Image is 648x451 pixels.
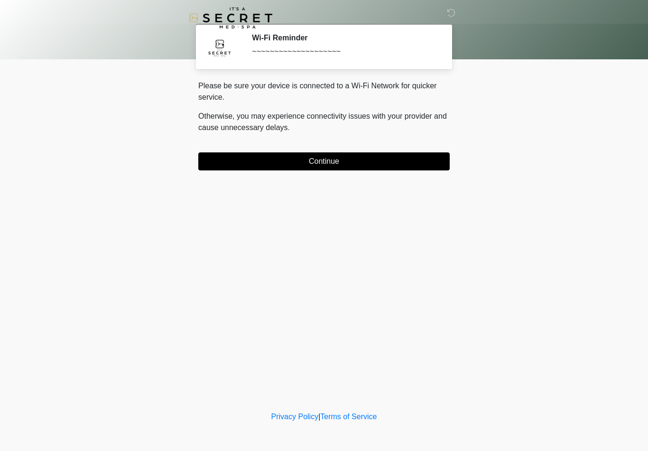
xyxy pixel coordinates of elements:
img: Agent Avatar [205,33,234,62]
a: | [318,413,320,421]
img: It's A Secret Med Spa Logo [189,7,272,28]
button: Continue [198,152,450,170]
div: ~~~~~~~~~~~~~~~~~~~~ [252,46,435,57]
h2: Wi-Fi Reminder [252,33,435,42]
a: Privacy Policy [271,413,319,421]
a: Terms of Service [320,413,377,421]
p: Please be sure your device is connected to a Wi-Fi Network for quicker service. [198,80,450,103]
p: Otherwise, you may experience connectivity issues with your provider and cause unnecessary delays [198,111,450,133]
span: . [288,123,290,132]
